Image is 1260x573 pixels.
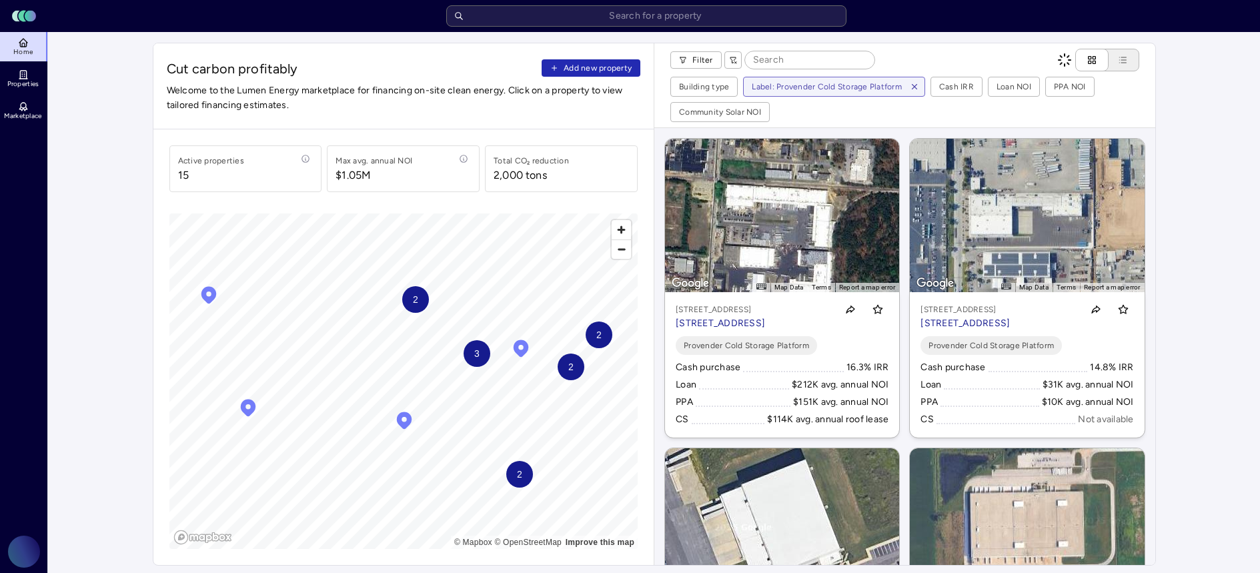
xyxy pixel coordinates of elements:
p: [STREET_ADDRESS] [676,303,765,316]
p: [STREET_ADDRESS] [920,316,1010,331]
div: $10K avg. annual NOI [1042,395,1134,410]
div: Active properties [178,154,244,167]
span: Properties [7,80,39,88]
div: PPA [920,395,938,410]
span: 3 [474,346,479,361]
button: Zoom out [612,239,631,259]
button: Label: Provender Cold Storage Platform [744,77,904,96]
div: 14.8% IRR [1090,360,1133,375]
button: List view [1095,49,1139,71]
p: [STREET_ADDRESS] [920,303,1010,316]
div: CS [676,412,689,427]
div: Map marker [506,461,533,488]
button: Add new property [542,59,640,77]
button: PPA NOI [1046,77,1094,96]
div: Map marker [394,410,414,434]
button: Community Solar NOI [671,103,769,121]
span: Provender Cold Storage Platform [684,339,809,352]
input: Search [745,51,874,69]
div: Cash IRR [939,80,974,93]
span: 15 [178,167,244,183]
canvas: Map [169,213,638,549]
div: $114K avg. annual roof lease [767,412,888,427]
div: Loan [676,378,696,392]
button: Zoom in [612,220,631,239]
div: 16.3% IRR [846,360,888,375]
div: Not available [1078,412,1133,427]
div: Cash purchase [920,360,985,375]
div: Total CO₂ reduction [494,154,569,167]
div: Max avg. annual NOI [336,154,412,167]
div: Community Solar NOI [679,105,761,119]
span: Home [13,48,33,56]
a: Map[STREET_ADDRESS][STREET_ADDRESS]Toggle favoriteProvender Cold Storage PlatformCash purchase16.... [665,139,899,438]
span: Cut carbon profitably [167,59,537,78]
button: Cards view [1075,49,1109,71]
div: Map marker [199,285,219,309]
button: Loan NOI [989,77,1039,96]
span: 2 [596,328,601,342]
span: Welcome to the Lumen Energy marketplace for financing on-site clean energy. Click on a property t... [167,83,641,113]
a: OpenStreetMap [494,538,562,547]
div: Map marker [586,322,612,348]
span: 2 [412,292,418,307]
div: Loan NOI [997,80,1031,93]
input: Search for a property [446,5,846,27]
div: Label: Provender Cold Storage Platform [752,80,902,93]
div: Map marker [464,340,490,367]
span: 2 [516,467,522,482]
a: Mapbox logo [173,530,232,545]
div: Building type [679,80,729,93]
div: Loan [920,378,941,392]
button: Cash IRR [931,77,982,96]
div: Cash purchase [676,360,740,375]
span: Add new property [564,61,632,75]
div: Map marker [511,338,531,362]
div: PPA [676,395,693,410]
div: $151K avg. annual NOI [793,395,888,410]
span: 2 [568,360,573,374]
div: 2,000 tons [494,167,547,183]
div: CS [920,412,934,427]
button: Building type [671,77,737,96]
button: Toggle favorite [867,299,888,320]
span: Provender Cold Storage Platform [928,339,1054,352]
span: Zoom out [612,240,631,259]
div: Map marker [402,286,429,313]
span: Marketplace [4,112,41,120]
a: Mapbox [454,538,492,547]
span: $1.05M [336,167,412,183]
a: Map[STREET_ADDRESS][STREET_ADDRESS]Toggle favoriteProvender Cold Storage PlatformCash purchase14.... [910,139,1144,438]
div: PPA NOI [1054,80,1086,93]
div: Map marker [238,398,258,422]
div: $212K avg. annual NOI [792,378,888,392]
span: Filter [692,53,713,67]
a: Map feedback [566,538,634,547]
p: [STREET_ADDRESS] [676,316,765,331]
div: $31K avg. annual NOI [1043,378,1134,392]
button: Toggle favorite [1113,299,1134,320]
button: Filter [670,51,722,69]
div: Map marker [558,354,584,380]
